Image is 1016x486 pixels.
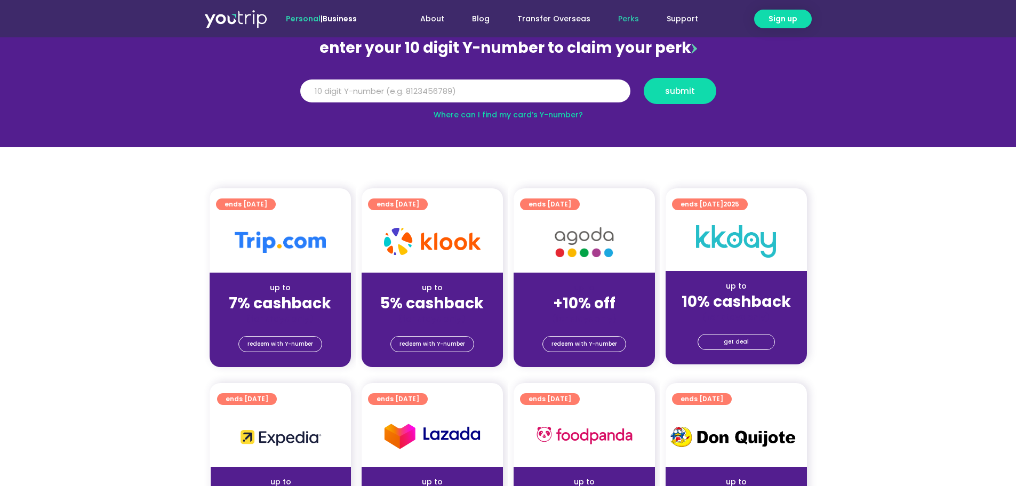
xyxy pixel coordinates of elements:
[723,200,739,209] span: 2025
[380,293,484,314] strong: 5% cashback
[522,313,646,324] div: (for stays only)
[368,393,428,405] a: ends [DATE]
[225,198,267,210] span: ends [DATE]
[323,13,357,24] a: Business
[604,9,653,29] a: Perks
[218,313,342,324] div: (for stays only)
[247,337,313,352] span: redeem with Y-number
[644,78,716,104] button: submit
[218,282,342,293] div: up to
[216,198,276,210] a: ends [DATE]
[503,9,604,29] a: Transfer Overseas
[370,313,494,324] div: (for stays only)
[674,281,798,292] div: up to
[390,336,474,352] a: redeem with Y-number
[377,198,419,210] span: ends [DATE]
[754,10,812,28] a: Sign up
[300,78,716,112] form: Y Number
[520,393,580,405] a: ends [DATE]
[458,9,503,29] a: Blog
[406,9,458,29] a: About
[672,393,732,405] a: ends [DATE]
[542,336,626,352] a: redeem with Y-number
[286,13,321,24] span: Personal
[682,291,791,312] strong: 10% cashback
[434,109,583,120] a: Where can I find my card’s Y-number?
[368,198,428,210] a: ends [DATE]
[399,337,465,352] span: redeem with Y-number
[672,198,748,210] a: ends [DATE]2025
[226,393,268,405] span: ends [DATE]
[769,13,797,25] span: Sign up
[229,293,331,314] strong: 7% cashback
[217,393,277,405] a: ends [DATE]
[529,198,571,210] span: ends [DATE]
[724,334,749,349] span: get deal
[574,282,594,293] span: up to
[520,198,580,210] a: ends [DATE]
[653,9,712,29] a: Support
[681,198,739,210] span: ends [DATE]
[551,337,617,352] span: redeem with Y-number
[529,393,571,405] span: ends [DATE]
[370,282,494,293] div: up to
[674,312,798,323] div: (for stays only)
[386,9,712,29] nav: Menu
[300,79,630,103] input: 10 digit Y-number (e.g. 8123456789)
[665,87,695,95] span: submit
[295,34,722,62] div: enter your 10 digit Y-number to claim your perk
[238,336,322,352] a: redeem with Y-number
[377,393,419,405] span: ends [DATE]
[681,393,723,405] span: ends [DATE]
[286,13,357,24] span: |
[553,293,615,314] strong: +10% off
[698,334,775,350] a: get deal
